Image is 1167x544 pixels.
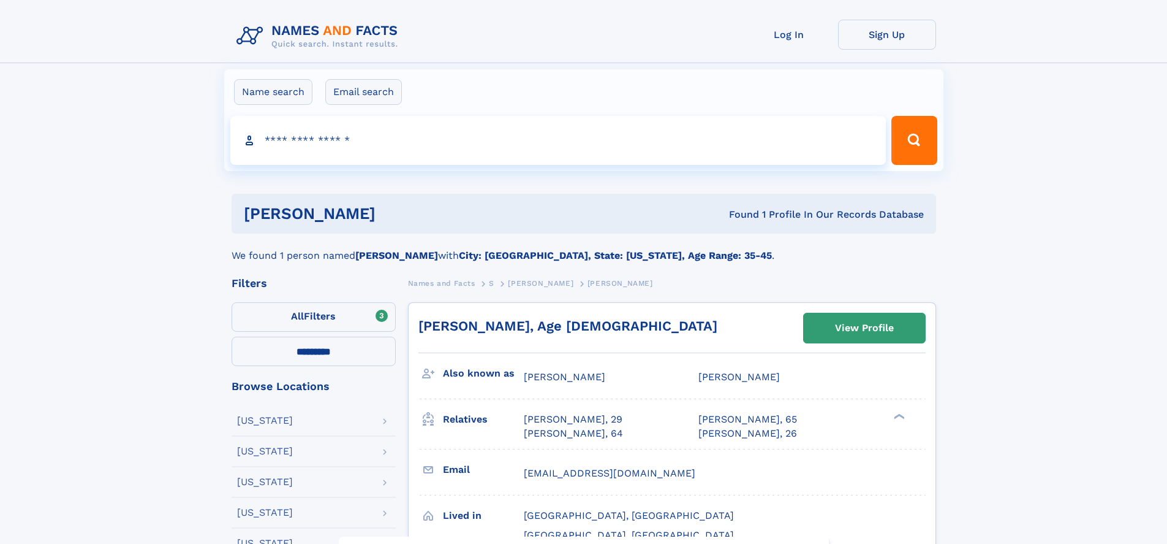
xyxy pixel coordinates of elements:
[237,508,293,518] div: [US_STATE]
[891,116,937,165] button: Search Button
[489,279,494,288] span: S
[740,20,838,50] a: Log In
[443,505,524,526] h3: Lived in
[698,427,797,440] a: [PERSON_NAME], 26
[524,427,623,440] a: [PERSON_NAME], 64
[891,413,905,421] div: ❯
[508,275,573,291] a: [PERSON_NAME]
[244,206,553,221] h1: [PERSON_NAME]
[232,278,396,289] div: Filters
[232,381,396,392] div: Browse Locations
[524,467,695,479] span: [EMAIL_ADDRESS][DOMAIN_NAME]
[232,234,936,263] div: We found 1 person named with .
[587,279,653,288] span: [PERSON_NAME]
[508,279,573,288] span: [PERSON_NAME]
[232,20,408,53] img: Logo Names and Facts
[804,313,925,343] a: View Profile
[698,413,797,426] a: [PERSON_NAME], 65
[237,446,293,456] div: [US_STATE]
[230,116,886,165] input: search input
[489,275,494,291] a: S
[355,250,438,261] b: [PERSON_NAME]
[443,363,524,384] h3: Also known as
[524,413,622,426] a: [PERSON_NAME], 29
[325,79,402,105] label: Email search
[291,310,304,322] span: All
[408,275,475,291] a: Names and Facts
[835,314,894,342] div: View Profile
[237,477,293,487] div: [US_STATE]
[838,20,936,50] a: Sign Up
[524,510,734,521] span: [GEOGRAPHIC_DATA], [GEOGRAPHIC_DATA]
[698,371,780,383] span: [PERSON_NAME]
[524,529,734,541] span: [GEOGRAPHIC_DATA], [GEOGRAPHIC_DATA]
[459,250,772,261] b: City: [GEOGRAPHIC_DATA], State: [US_STATE], Age Range: 35-45
[232,302,396,332] label: Filters
[234,79,312,105] label: Name search
[237,416,293,426] div: [US_STATE]
[443,409,524,430] h3: Relatives
[524,371,605,383] span: [PERSON_NAME]
[418,318,717,334] a: [PERSON_NAME], Age [DEMOGRAPHIC_DATA]
[443,459,524,480] h3: Email
[552,208,924,221] div: Found 1 Profile In Our Records Database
